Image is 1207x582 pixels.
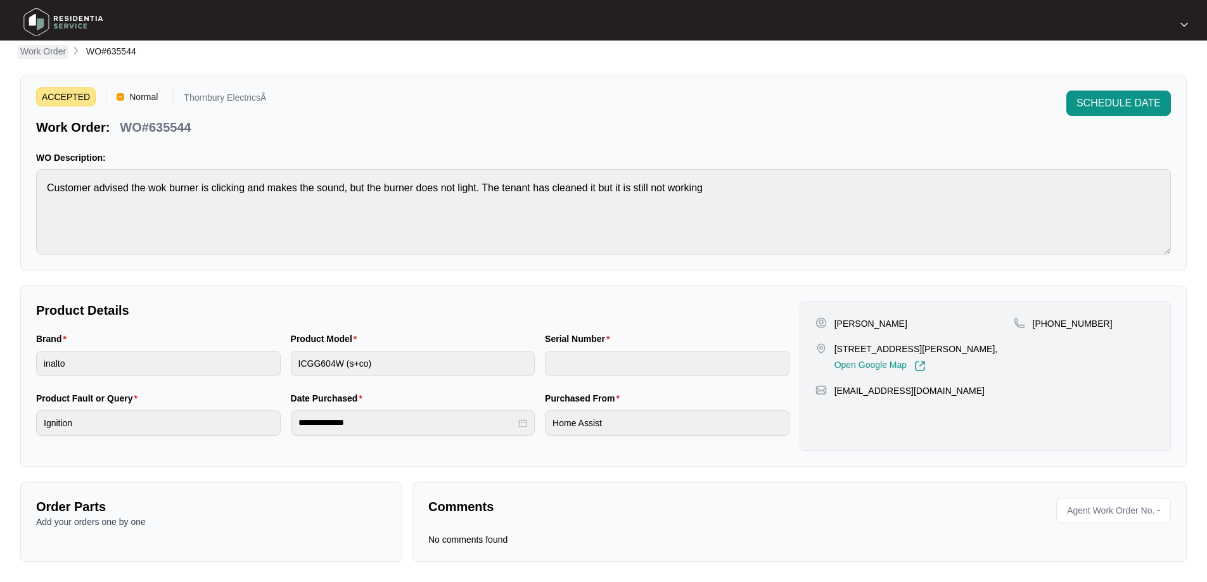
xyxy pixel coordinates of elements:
label: Serial Number [545,332,615,345]
span: Agent Work Order No. [1062,501,1154,520]
img: map-pin [815,343,827,354]
img: Link-External [914,360,926,372]
input: Serial Number [545,351,789,376]
p: No comments found [428,533,508,546]
label: Purchased From [545,392,625,405]
p: WO#635544 [120,118,191,136]
p: [PHONE_NUMBER] [1033,317,1113,330]
p: Comments [428,498,791,516]
input: Product Model [291,351,535,376]
p: Product Details [36,301,789,319]
label: Product Model [291,332,362,345]
p: - [1157,501,1165,520]
p: [STREET_ADDRESS][PERSON_NAME], [834,343,998,355]
p: Thornbury ElectricsÂ [184,93,266,106]
p: Order Parts [36,498,386,516]
input: Product Fault or Query [36,410,281,436]
img: residentia service logo [19,3,108,41]
img: map-pin [815,384,827,396]
input: Brand [36,351,281,376]
span: Normal [124,87,163,106]
label: Brand [36,332,72,345]
span: WO#635544 [86,46,136,56]
a: Work Order [18,45,68,59]
input: Purchased From [545,410,789,436]
img: map-pin [1014,317,1025,329]
img: dropdown arrow [1180,22,1188,28]
button: SCHEDULE DATE [1066,91,1171,116]
span: SCHEDULE DATE [1076,96,1161,111]
p: WO Description: [36,151,1171,164]
label: Product Fault or Query [36,392,143,405]
img: Vercel Logo [117,93,124,101]
a: Open Google Map [834,360,926,372]
p: [EMAIL_ADDRESS][DOMAIN_NAME] [834,384,985,397]
span: ACCEPTED [36,87,96,106]
p: Work Order [20,45,66,58]
p: Work Order: [36,118,110,136]
img: user-pin [815,317,827,329]
input: Date Purchased [298,416,516,429]
p: Add your orders one by one [36,516,386,528]
p: [PERSON_NAME] [834,317,907,330]
label: Date Purchased [291,392,367,405]
textarea: Customer advised the wok burner is clicking and makes the sound, but the burner does not light. T... [36,169,1171,255]
img: chevron-right [71,46,81,56]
